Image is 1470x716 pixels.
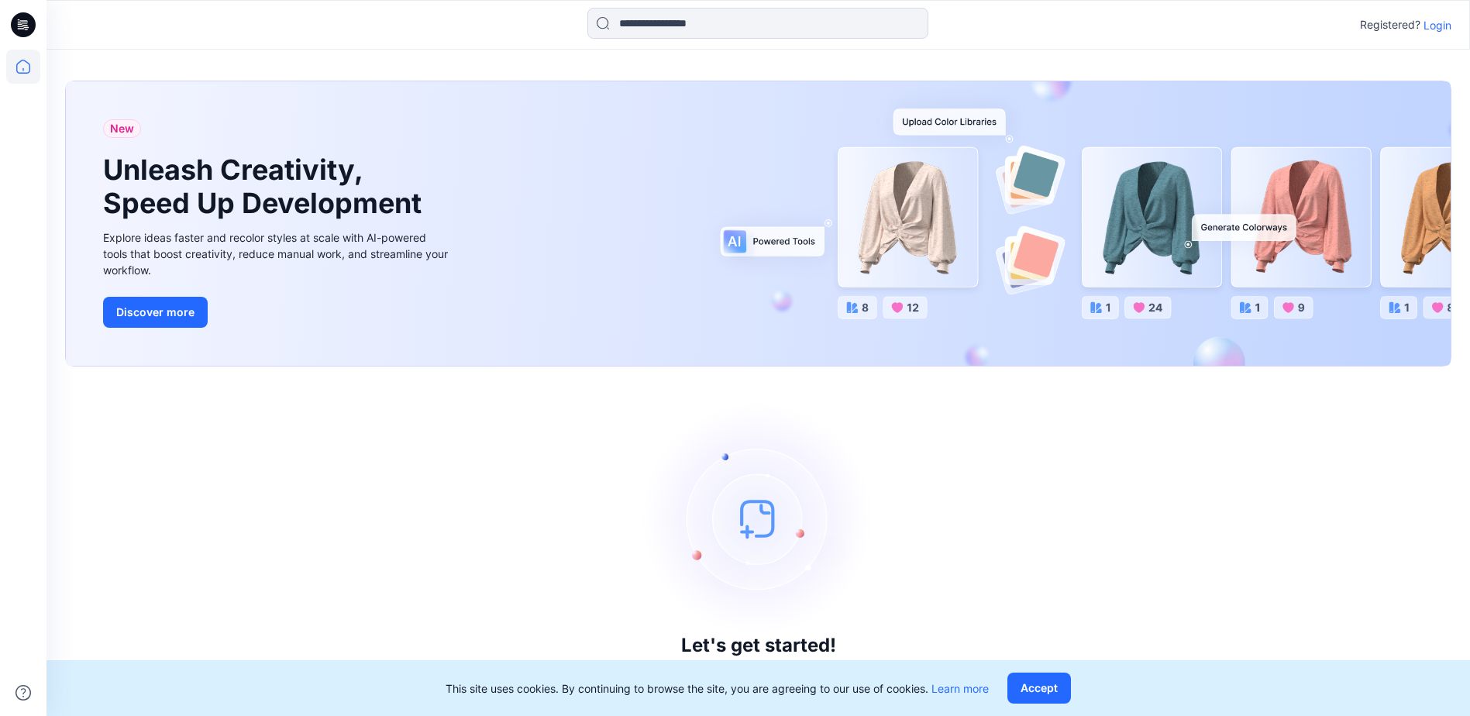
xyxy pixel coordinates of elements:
p: Login [1424,17,1451,33]
div: Explore ideas faster and recolor styles at scale with AI-powered tools that boost creativity, red... [103,229,452,278]
h3: Let's get started! [681,635,836,656]
button: Accept [1007,673,1071,704]
p: This site uses cookies. By continuing to browse the site, you are agreeing to our use of cookies. [446,680,989,697]
p: Registered? [1360,15,1420,34]
img: empty-state-image.svg [642,402,875,635]
a: Learn more [931,682,989,695]
span: New [110,119,134,138]
h1: Unleash Creativity, Speed Up Development [103,153,429,220]
a: Discover more [103,297,452,328]
button: Discover more [103,297,208,328]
